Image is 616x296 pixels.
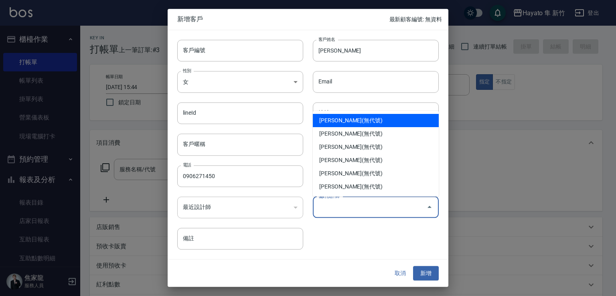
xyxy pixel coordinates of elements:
label: 性別 [183,67,191,73]
label: 偏好設計師 [318,193,339,199]
button: 新增 [413,266,439,281]
li: [PERSON_NAME](無代號) [313,167,439,180]
li: [PERSON_NAME](無代號) [313,114,439,127]
button: Close [423,201,436,214]
li: [PERSON_NAME](無代號) [313,127,439,140]
div: 女 [177,71,303,93]
li: [PERSON_NAME](無代號) [313,180,439,193]
label: 客戶姓名 [318,36,335,42]
label: 電話 [183,162,191,168]
p: 最新顧客編號: 無資料 [389,15,442,24]
span: 新增客戶 [177,15,389,23]
li: [PERSON_NAME](無代號) [313,140,439,154]
li: [PERSON_NAME](無代號) [313,154,439,167]
button: 取消 [387,266,413,281]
